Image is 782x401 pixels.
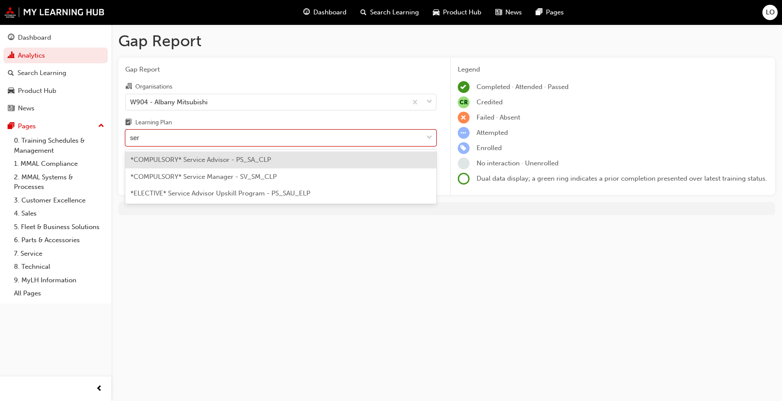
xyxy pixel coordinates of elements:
div: Learning Plan [135,118,172,127]
a: 2. MMAL Systems & Processes [10,171,108,194]
span: Gap Report [125,65,436,75]
button: Pages [3,118,108,134]
span: organisation-icon [125,83,132,91]
span: pages-icon [8,123,14,130]
a: guage-iconDashboard [296,3,353,21]
button: DashboardAnalyticsSearch LearningProduct HubNews [3,28,108,118]
span: News [505,7,522,17]
span: Credited [477,98,503,106]
a: news-iconNews [488,3,529,21]
a: Search Learning [3,65,108,81]
span: prev-icon [96,384,103,394]
div: Search Learning [17,68,66,78]
span: *COMPULSORY* Service Advisor - PS_SA_CLP [130,156,271,164]
a: News [3,100,108,117]
a: 6. Parts & Accessories [10,233,108,247]
a: 7. Service [10,247,108,260]
img: mmal [4,7,105,18]
span: Failed · Absent [477,113,520,121]
div: Legend [458,65,768,75]
div: Dashboard [18,33,51,43]
span: learningRecordVerb_ENROLL-icon [458,142,470,154]
span: null-icon [458,96,470,108]
span: *ELECTIVE* Service Advisor Upskill Program - PS_SAU_ELP [130,189,310,197]
span: Enrolled [477,144,502,152]
a: 9. MyLH Information [10,274,108,287]
div: Organisations [135,82,172,91]
a: 0. Training Schedules & Management [10,134,108,157]
a: All Pages [10,287,108,300]
div: Product Hub [18,86,56,96]
span: guage-icon [8,34,14,42]
span: down-icon [426,132,432,144]
span: news-icon [8,105,14,113]
a: 1. MMAL Compliance [10,157,108,171]
div: Pages [18,121,36,131]
span: learningplan-icon [125,119,132,127]
a: pages-iconPages [529,3,571,21]
a: Dashboard [3,30,108,46]
span: Pages [546,7,564,17]
span: Attempted [477,129,508,137]
div: News [18,103,34,113]
div: W904 - Albany Mitsubishi [130,97,208,107]
span: chart-icon [8,52,14,60]
a: Product Hub [3,83,108,99]
span: *COMPULSORY* Service Manager - SV_SM_CLP [130,173,277,181]
span: learningRecordVerb_FAIL-icon [458,112,470,123]
span: No interaction · Unenrolled [477,159,559,167]
a: 3. Customer Excellence [10,194,108,207]
input: Learning Plan [130,134,140,141]
a: 5. Fleet & Business Solutions [10,220,108,234]
span: news-icon [495,7,502,18]
span: pages-icon [536,7,542,18]
a: 4. Sales [10,207,108,220]
span: down-icon [426,96,432,108]
h1: Gap Report [118,31,775,51]
a: search-iconSearch Learning [353,3,426,21]
span: learningRecordVerb_COMPLETE-icon [458,81,470,93]
span: Search Learning [370,7,419,17]
a: 8. Technical [10,260,108,274]
span: learningRecordVerb_NONE-icon [458,158,470,169]
span: car-icon [8,87,14,95]
span: Dashboard [313,7,346,17]
span: LO [766,7,775,17]
span: car-icon [433,7,439,18]
span: search-icon [360,7,367,18]
span: Product Hub [443,7,481,17]
span: Dual data display; a green ring indicates a prior completion presented over latest training status. [477,175,767,182]
a: car-iconProduct Hub [426,3,488,21]
span: guage-icon [303,7,310,18]
button: LO [762,5,778,20]
span: up-icon [98,120,104,132]
span: learningRecordVerb_ATTEMPT-icon [458,127,470,139]
span: Completed · Attended · Passed [477,83,569,91]
a: Analytics [3,48,108,64]
span: search-icon [8,69,14,77]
